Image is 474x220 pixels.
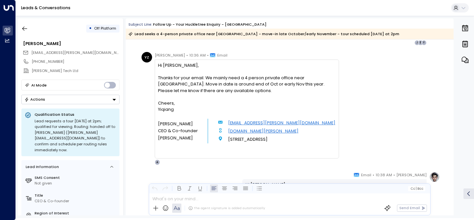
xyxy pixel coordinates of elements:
[228,128,299,134] a: [DOMAIN_NAME][PERSON_NAME]
[414,40,420,45] div: J
[24,164,59,170] div: Lead Information
[218,136,223,141] img: address
[142,52,152,62] div: YZ
[218,120,223,124] img: emailAddress
[418,40,423,45] div: E
[24,97,45,102] div: Actions
[410,187,423,190] span: Cc Bcc
[393,172,395,178] span: •
[21,95,119,104] div: Button group with a nested menu
[153,22,267,27] div: Follow up - Your Huckletree Enquiry - [GEOGRAPHIC_DATA]
[396,172,427,178] span: [PERSON_NAME]
[158,134,198,142] p: [PERSON_NAME]
[31,82,47,88] div: AI Mode
[158,106,335,112] div: Yiqiang
[32,68,119,74] div: [PERSON_NAME] Tech Ltd
[31,50,126,55] span: [EMAIL_ADDRESS][PERSON_NAME][DOMAIN_NAME]
[32,59,119,64] div: [PHONE_NUMBER]
[155,52,185,59] span: [PERSON_NAME]
[158,121,198,127] h2: [PERSON_NAME]
[21,5,70,11] a: Leads & Conversations
[207,52,209,59] span: •
[186,52,188,59] span: •
[161,184,169,192] button: Redo
[158,127,198,134] p: CEO & Co-founder
[429,172,440,182] img: profile-logo.png
[35,193,117,198] label: Title
[35,118,116,153] div: Lead requests a tour [DATE] at 2pm; qualified for viewing. Routing: handed off to [PERSON_NAME] (...
[31,50,119,56] span: yiqiang.zhao@looper.design
[376,172,392,178] span: 10:38 AM
[35,210,117,216] label: Region of Interest
[21,95,119,104] button: Actions
[228,120,335,126] a: [EMAIL_ADDRESS][PERSON_NAME][DOMAIN_NAME]
[158,75,335,94] div: Thanks for your email. We mainly need a 4 person private office near [GEOGRAPHIC_DATA]. Move in d...
[217,52,227,59] span: Email
[94,26,116,31] span: Off Platform
[416,187,417,190] span: |
[408,186,425,191] button: Cc|Bcc
[218,128,223,133] img: website
[128,31,399,37] div: Lead seeks a 4-person private office near [GEOGRAPHIC_DATA] - move-in late October/early November...
[189,52,206,59] span: 10:36 AM
[155,159,160,165] div: A
[373,172,374,178] span: •
[89,24,92,33] div: •
[421,40,427,45] div: Y
[35,175,117,181] label: SMS Consent
[228,136,268,142] span: [STREET_ADDRESS]
[35,112,116,117] p: Qualification Status
[23,40,119,47] div: [PERSON_NAME]
[128,22,152,27] span: Subject Line:
[158,62,335,68] div: Hi [PERSON_NAME],
[35,198,117,204] div: CEO & Co-founder
[158,100,335,106] div: Cheers,
[361,172,371,178] span: Email
[35,181,117,186] div: Not given
[151,184,159,192] button: Undo
[188,206,265,210] div: The agent signature is added automatically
